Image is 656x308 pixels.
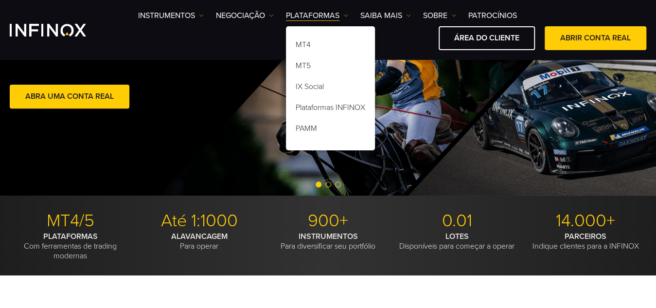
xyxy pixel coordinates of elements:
[545,26,646,50] a: ABRIR CONTA REAL
[396,232,517,251] p: Disponíveis para começar a operar
[286,10,348,21] a: PLATAFORMAS
[10,210,131,232] p: MT4/5
[445,232,468,241] strong: LOTES
[286,57,375,78] a: MT5
[10,24,109,36] a: INFINOX Logo
[138,10,204,21] a: Instrumentos
[325,181,331,187] span: Go to slide 2
[10,85,129,109] a: abra uma conta real
[216,10,274,21] a: NEGOCIAÇÃO
[43,232,98,241] strong: PLATAFORMAS
[286,120,375,141] a: PAMM
[525,210,646,232] p: 14.000+
[565,232,606,241] strong: PARCEIROS
[267,210,389,232] p: 900+
[525,232,646,251] p: Indique clientes para a INFINOX
[423,10,456,21] a: SOBRE
[171,232,228,241] strong: ALAVANCAGEM
[316,181,321,187] span: Go to slide 1
[286,78,375,99] a: IX Social
[439,26,535,50] a: ÁREA DO CLIENTE
[139,210,260,232] p: Até 1:1000
[335,181,341,187] span: Go to slide 3
[286,36,375,57] a: MT4
[267,232,389,251] p: Para diversificar seu portfólio
[139,232,260,251] p: Para operar
[10,232,131,261] p: Com ferramentas de trading modernas
[396,210,517,232] p: 0.01
[286,99,375,120] a: Plataformas INFINOX
[298,232,357,241] strong: INSTRUMENTOS
[468,10,517,21] a: Patrocínios
[360,10,411,21] a: Saiba mais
